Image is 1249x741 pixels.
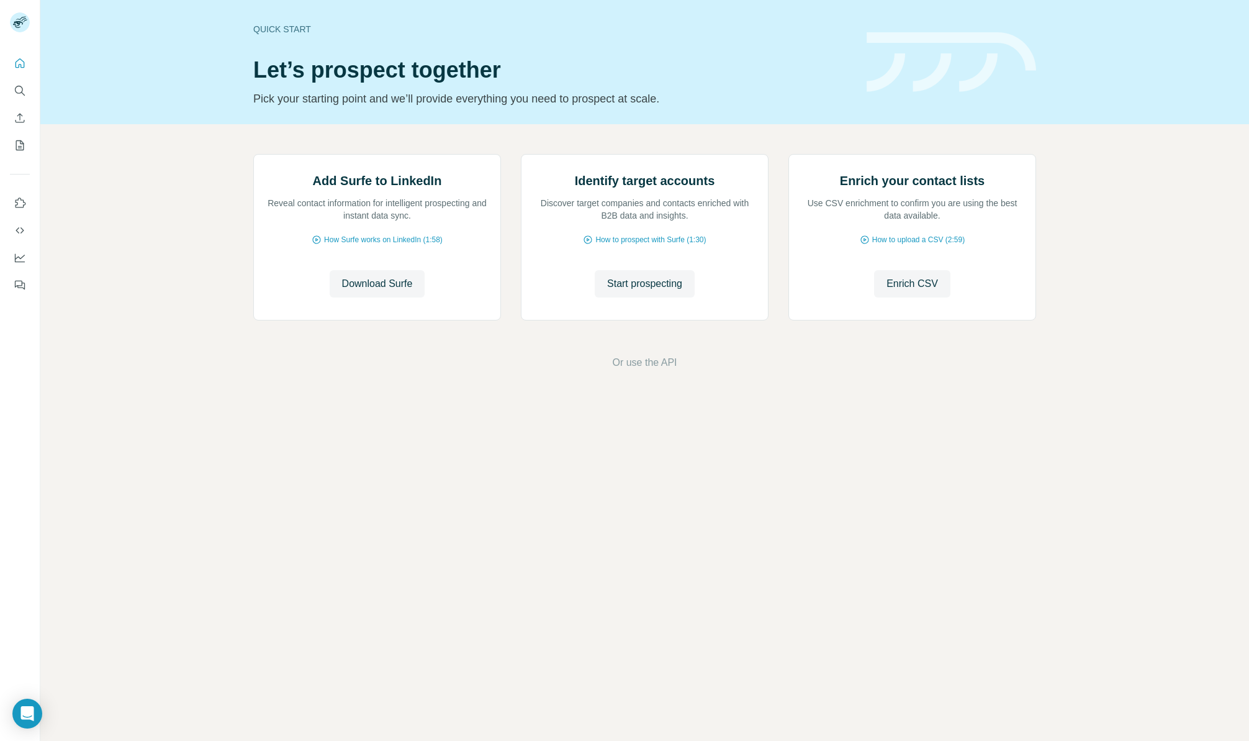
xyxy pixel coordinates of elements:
p: Discover target companies and contacts enriched with B2B data and insights. [534,197,755,222]
h2: Add Surfe to LinkedIn [313,172,442,189]
button: Feedback [10,274,30,296]
span: How to upload a CSV (2:59) [872,234,965,245]
button: Enrich CSV [874,270,950,298]
h1: Let’s prospect together [253,58,852,83]
button: Use Surfe on LinkedIn [10,192,30,214]
button: Or use the API [612,355,677,370]
button: Dashboard [10,247,30,269]
div: Quick start [253,23,852,35]
button: Search [10,80,30,102]
button: Download Surfe [330,270,425,298]
span: Download Surfe [342,276,413,291]
img: banner [867,32,1036,93]
div: Open Intercom Messenger [12,699,42,729]
button: Quick start [10,52,30,75]
span: How to prospect with Surfe (1:30) [595,234,706,245]
span: How Surfe works on LinkedIn (1:58) [324,234,443,245]
button: Start prospecting [595,270,695,298]
p: Reveal contact information for intelligent prospecting and instant data sync. [266,197,488,222]
button: Enrich CSV [10,107,30,129]
p: Use CSV enrichment to confirm you are using the best data available. [801,197,1023,222]
h2: Enrich your contact lists [840,172,985,189]
h2: Identify target accounts [575,172,715,189]
span: Enrich CSV [886,276,938,291]
button: Use Surfe API [10,219,30,242]
p: Pick your starting point and we’ll provide everything you need to prospect at scale. [253,90,852,107]
span: Start prospecting [607,276,682,291]
button: My lists [10,134,30,157]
